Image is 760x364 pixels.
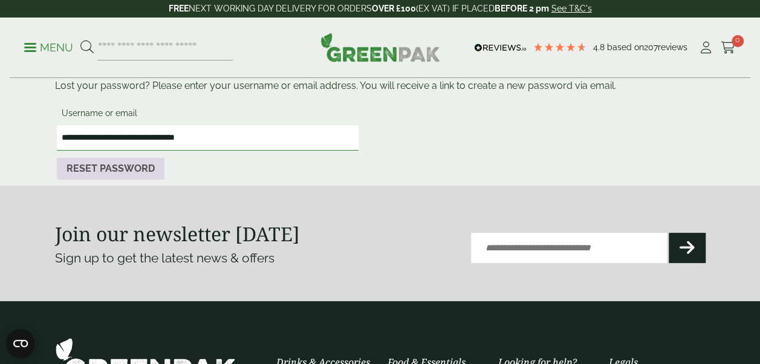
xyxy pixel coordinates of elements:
[607,42,644,52] span: Based on
[658,42,687,52] span: reviews
[55,221,300,247] strong: Join our newsletter [DATE]
[551,4,592,13] a: See T&C's
[169,4,189,13] strong: FREE
[24,41,73,53] a: Menu
[474,44,527,52] img: REVIEWS.io
[57,158,164,180] button: Reset password
[593,42,607,52] span: 4.8
[24,41,73,55] p: Menu
[698,42,713,54] i: My Account
[6,329,35,358] button: Open CMP widget
[55,79,706,93] p: Lost your password? Please enter your username or email address. You will receive a link to creat...
[732,35,744,47] span: 0
[533,42,587,53] div: 4.79 Stars
[55,249,348,268] p: Sign up to get the latest news & offers
[721,39,736,57] a: 0
[320,33,440,62] img: GreenPak Supplies
[57,105,359,125] label: Username or email
[495,4,549,13] strong: BEFORE 2 pm
[372,4,416,13] strong: OVER £100
[644,42,658,52] span: 207
[721,42,736,54] i: Cart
